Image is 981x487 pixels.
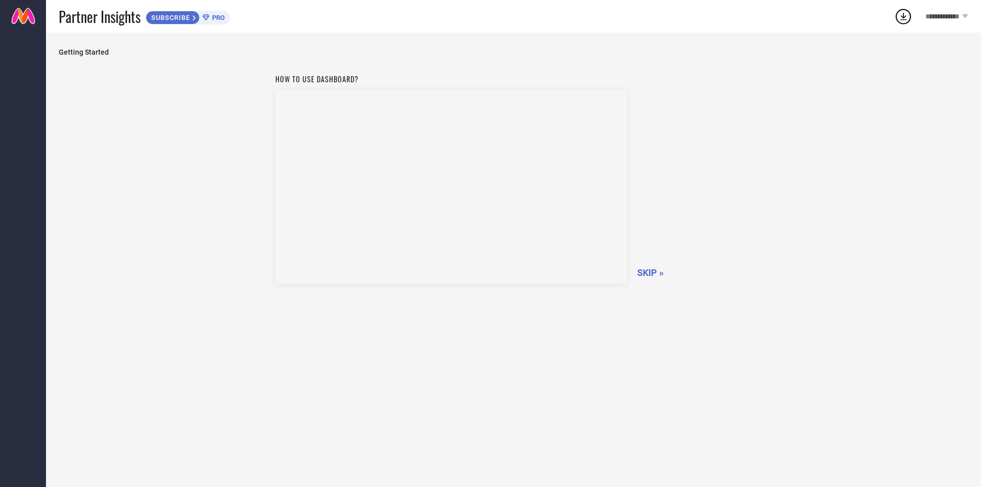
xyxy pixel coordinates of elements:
h1: How to use dashboard? [275,74,627,84]
span: Getting Started [59,48,968,56]
iframe: YouTube video player [275,89,627,284]
div: Open download list [894,7,913,26]
span: SUBSCRIBE [146,14,193,21]
span: SKIP » [637,267,664,278]
a: SUBSCRIBEPRO [146,8,230,25]
span: Partner Insights [59,6,141,27]
span: PRO [209,14,225,21]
